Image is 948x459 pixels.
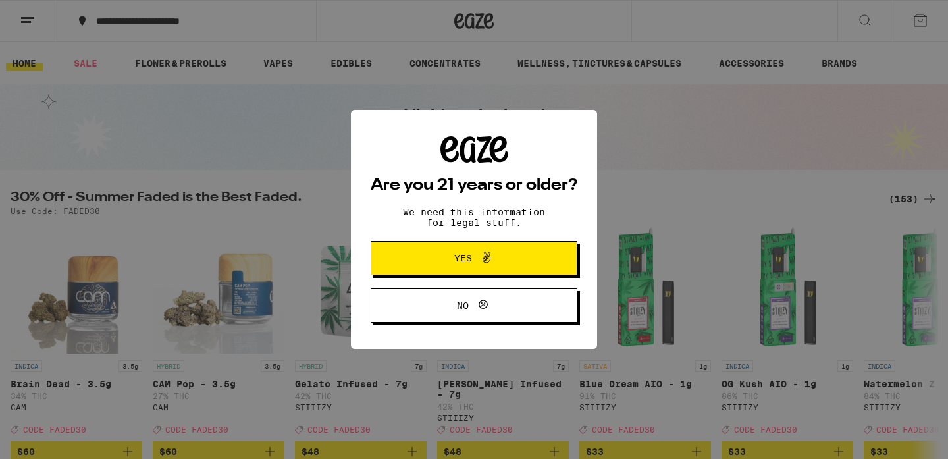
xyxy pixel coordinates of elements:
[371,241,577,275] button: Yes
[371,178,577,194] h2: Are you 21 years or older?
[371,288,577,323] button: No
[457,301,469,310] span: No
[392,207,556,228] p: We need this information for legal stuff.
[454,254,472,263] span: Yes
